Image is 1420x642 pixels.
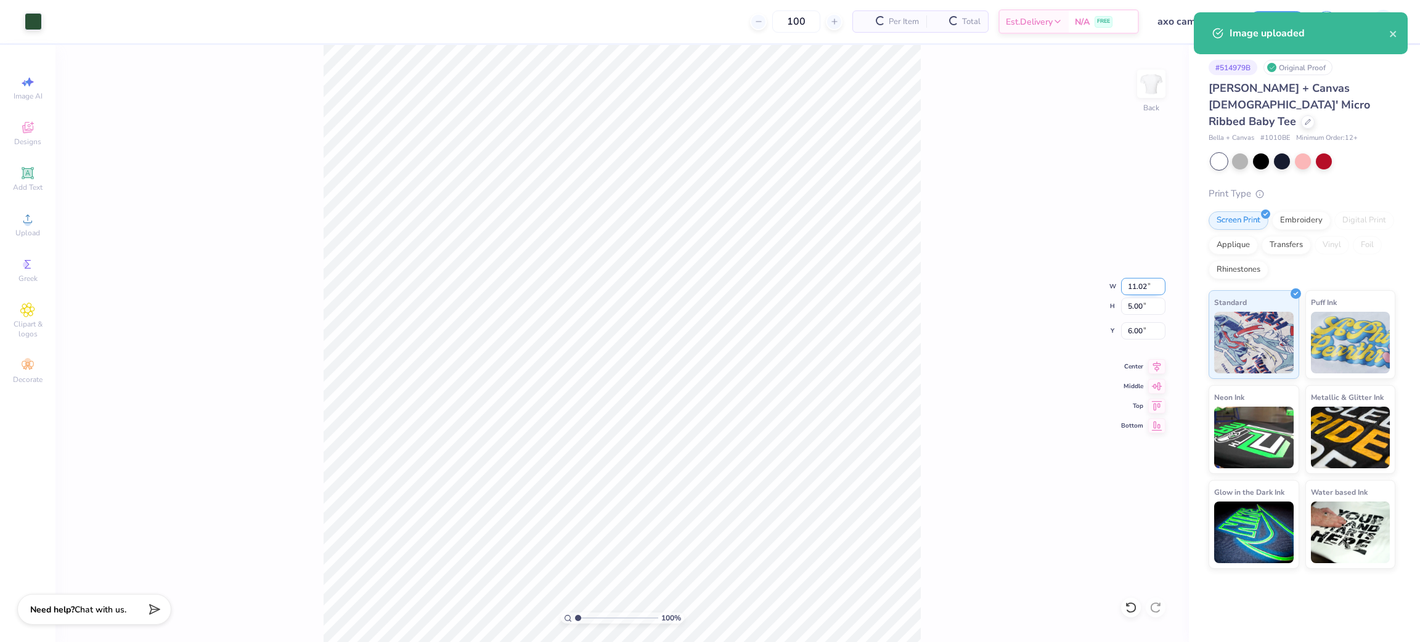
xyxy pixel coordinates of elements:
[1214,407,1294,468] img: Neon Ink
[889,15,919,28] span: Per Item
[1311,502,1390,563] img: Water based Ink
[1148,9,1239,34] input: Untitled Design
[1262,236,1311,254] div: Transfers
[1389,26,1398,41] button: close
[18,274,38,283] span: Greek
[15,228,40,238] span: Upload
[1353,236,1382,254] div: Foil
[1121,362,1143,371] span: Center
[13,182,43,192] span: Add Text
[962,15,981,28] span: Total
[1214,486,1284,498] span: Glow in the Dark Ink
[1209,133,1254,144] span: Bella + Canvas
[1296,133,1358,144] span: Minimum Order: 12 +
[1315,236,1349,254] div: Vinyl
[1214,296,1247,309] span: Standard
[1334,211,1394,230] div: Digital Print
[1311,486,1368,498] span: Water based Ink
[14,91,43,101] span: Image AI
[30,604,75,616] strong: Need help?
[1214,312,1294,373] img: Standard
[1209,261,1268,279] div: Rhinestones
[1311,407,1390,468] img: Metallic & Glitter Ink
[1121,421,1143,430] span: Bottom
[1139,71,1164,96] img: Back
[1209,187,1395,201] div: Print Type
[1121,402,1143,410] span: Top
[1311,391,1384,404] span: Metallic & Glitter Ink
[1209,81,1370,129] span: [PERSON_NAME] + Canvas [DEMOGRAPHIC_DATA]' Micro Ribbed Baby Tee
[1121,382,1143,391] span: Middle
[1230,26,1389,41] div: Image uploaded
[1209,211,1268,230] div: Screen Print
[1214,502,1294,563] img: Glow in the Dark Ink
[661,612,681,624] span: 100 %
[13,375,43,384] span: Decorate
[1006,15,1053,28] span: Est. Delivery
[14,137,41,147] span: Designs
[1143,102,1159,113] div: Back
[1214,391,1244,404] span: Neon Ink
[772,10,820,33] input: – –
[1209,60,1257,75] div: # 514979B
[75,604,126,616] span: Chat with us.
[1097,17,1110,26] span: FREE
[1209,236,1258,254] div: Applique
[1263,60,1332,75] div: Original Proof
[1075,15,1090,28] span: N/A
[1311,296,1337,309] span: Puff Ink
[1272,211,1331,230] div: Embroidery
[6,319,49,339] span: Clipart & logos
[1260,133,1290,144] span: # 1010BE
[1311,312,1390,373] img: Puff Ink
